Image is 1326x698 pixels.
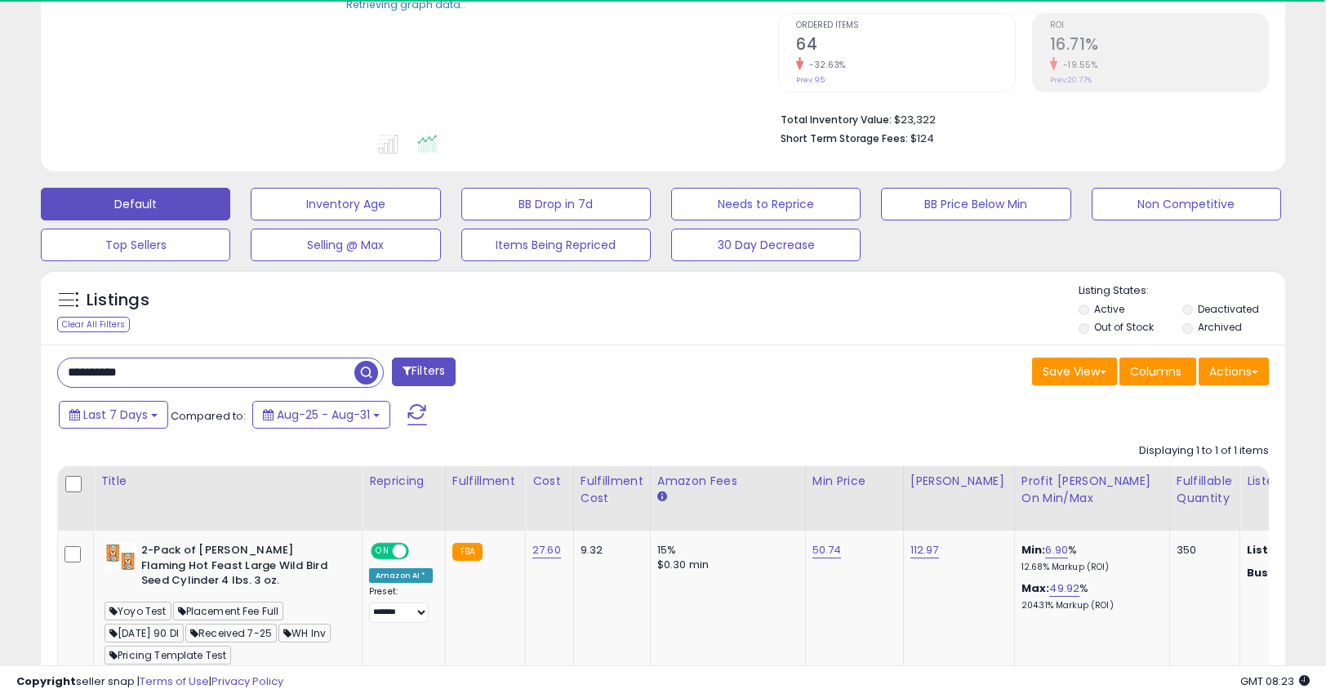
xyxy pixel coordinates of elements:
span: Compared to: [171,408,246,424]
button: Filters [392,358,456,386]
b: Short Term Storage Fees: [781,131,908,145]
span: Columns [1130,363,1181,380]
button: Items Being Repriced [461,229,651,261]
a: 49.92 [1049,580,1079,597]
a: 6.90 [1045,542,1068,558]
button: BB Drop in 7d [461,188,651,220]
small: FBA [452,543,483,561]
div: Repricing [369,473,438,490]
span: ON [372,545,393,558]
div: Amazon Fees [657,473,799,490]
a: 50.74 [812,542,842,558]
div: $0.30 min [657,558,793,572]
button: Default [41,188,230,220]
button: Non Competitive [1092,188,1281,220]
small: -32.63% [803,59,846,71]
button: Aug-25 - Aug-31 [252,401,390,429]
b: Min: [1021,542,1046,558]
div: % [1021,581,1157,611]
a: Privacy Policy [211,674,283,689]
div: Title [100,473,355,490]
a: 27.60 [532,542,561,558]
h5: Listings [87,289,149,312]
strong: Copyright [16,674,76,689]
small: Prev: 20.77% [1050,75,1092,85]
div: Preset: [369,586,433,623]
div: Fulfillment Cost [581,473,643,507]
small: Prev: 95 [796,75,825,85]
b: Total Inventory Value: [781,113,892,127]
button: Columns [1119,358,1196,385]
div: 9.32 [581,543,638,558]
img: 51EYrU41UiL._SL40_.jpg [105,543,137,571]
p: Listing States: [1079,283,1285,299]
div: Clear All Filters [57,317,130,332]
div: Fulfillment [452,473,518,490]
div: Min Price [812,473,897,490]
label: Archived [1198,320,1242,334]
div: Fulfillable Quantity [1177,473,1233,507]
span: WH Inv [278,624,331,642]
div: Displaying 1 to 1 of 1 items [1139,443,1269,459]
li: $23,322 [781,109,1257,128]
th: The percentage added to the cost of goods (COGS) that forms the calculator for Min & Max prices. [1014,466,1169,531]
span: Received 7-25 [185,624,277,642]
div: 15% [657,543,793,558]
span: [DATE] 90 DI [105,624,184,642]
b: 2-Pack of [PERSON_NAME] Flaming Hot Feast Large Wild Bird Seed Cylinder 4 lbs. 3 oz. [141,543,340,593]
span: 2025-09-8 08:23 GMT [1240,674,1310,689]
div: [PERSON_NAME] [910,473,1008,490]
button: BB Price Below Min [881,188,1070,220]
div: Amazon AI * [369,568,433,583]
h2: 16.71% [1050,35,1268,57]
b: Listed Price: [1247,542,1321,558]
button: Selling @ Max [251,229,440,261]
label: Active [1094,302,1124,316]
button: 30 Day Decrease [671,229,861,261]
a: 112.97 [910,542,939,558]
span: Placement Fee Full [173,602,284,620]
span: Last 7 Days [83,407,148,423]
button: Actions [1199,358,1269,385]
small: -19.55% [1057,59,1098,71]
span: Ordered Items [796,21,1014,30]
button: Top Sellers [41,229,230,261]
span: $124 [910,131,934,146]
a: Terms of Use [140,674,209,689]
label: Out of Stock [1094,320,1154,334]
span: OFF [407,545,433,558]
span: Yoyo Test [105,602,171,620]
b: Max: [1021,580,1050,596]
span: Pricing Template Test [105,646,231,665]
label: Deactivated [1198,302,1259,316]
div: 350 [1177,543,1227,558]
span: ROI [1050,21,1268,30]
div: Cost [532,473,567,490]
span: Aug-25 - Aug-31 [277,407,370,423]
button: Inventory Age [251,188,440,220]
button: Last 7 Days [59,401,168,429]
p: 12.68% Markup (ROI) [1021,562,1157,573]
p: 204.31% Markup (ROI) [1021,600,1157,611]
div: % [1021,543,1157,573]
small: Amazon Fees. [657,490,667,505]
button: Save View [1032,358,1117,385]
div: seller snap | | [16,674,283,690]
div: Profit [PERSON_NAME] on Min/Max [1021,473,1163,507]
button: Needs to Reprice [671,188,861,220]
h2: 64 [796,35,1014,57]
